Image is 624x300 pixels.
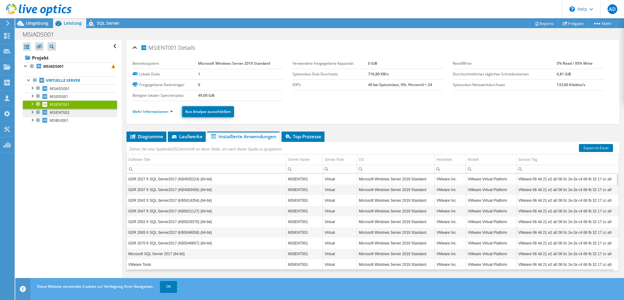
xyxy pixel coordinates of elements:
b: 0 [198,82,200,87]
label: Belegter lokaler Speicherplatz [133,92,198,99]
a: Export to Excel [579,144,613,152]
span: Diese Website verwendet Cookies zur Verfolgung Ihrer Navigation. [37,284,154,289]
td: Column OS, Value Microsoft Windows Server 2019 Standard [357,174,435,184]
td: Column Server Role, Value Virtual [323,227,357,238]
td: Column Modell, Filter cell [466,165,516,173]
td: Column Software Title, Value GDR 2070 fr SQL Server2017 (KB5046857) (64-bit) [127,238,286,248]
td: Column Server Role, Value Virtual [323,216,357,227]
a: MSIDIS001 [23,92,117,100]
td: Column Service Tag, Value VMware-56 4d 21 e2 a0 08 0c 2e-2e c4 66 fb 32 17 cc a9 [516,227,619,238]
td: Column Service Tag, Value VMware-56 4d 21 e2 a0 08 0c 2e-2e c4 66 fb 32 17 cc a9 [516,248,619,259]
td: Column Modell, Value VMware Virtual Platform [466,238,516,248]
b: 133,60 Kilobits/s [557,82,585,87]
td: Column Server Name, Value MSIENT001 [286,216,323,227]
b: 6,81 GiB [557,71,571,77]
div: Server Name [288,156,310,163]
label: Spitzenlast Netzwerkdurchsatz [453,82,557,88]
td: Server Name Column [286,154,323,165]
td: Column Software Title, Value GDR 2047 fr SQL Server2017 (KB5021127) (64-bit) [127,206,286,216]
td: Column Software Title, Value GDR 2065 fr SQL Server2017 (KB5046058) (64-bit) [127,227,286,238]
td: Column Service Tag, Value VMware-56 4d 21 e2 a0 08 0c 2e-2e c4 66 fb 32 17 cc a9 [516,174,619,184]
label: Lokale Disks [133,71,198,77]
td: Column Server Role, Value Virtual [323,184,357,195]
td: Column Server Name, Value MSIENT001 [286,238,323,248]
td: Column Modell, Value VMware Virtual Platform [466,216,516,227]
td: Column Service Tag, Value VMware-56 4d 21 e2 a0 08 0c 2e-2e c4 66 fb 32 17 cc a9 [516,184,619,195]
td: Column Server Name, Value MSIENT001 [286,248,323,259]
td: Column Server Role, Value Virtual [323,174,357,184]
td: Column Service Tag, Value VMware-56 4d 21 e2 a0 08 0c 2e-2e c4 66 fb 32 17 cc a9 [516,195,619,206]
td: Column Server Role, Value Virtual [323,206,357,216]
span: MSIENT001 [50,102,69,107]
span: Details [178,44,195,51]
td: Column Modell, Value VMware Virtual Platform [466,248,516,259]
td: Column Server Name, Value MSIENT001 [286,174,323,184]
td: Column Modell, Value VMware Virtual Platform [466,259,516,270]
span: Umgebung [26,20,48,26]
td: Column Server Name, Value MSIENT001 [286,206,323,216]
td: Column Server Role, Value Virtual [323,238,357,248]
span: Laufwerke [171,133,203,139]
a: Mehr Informationen [133,109,173,114]
td: Column Modell, Value VMware Virtual Platform [466,174,516,184]
td: Column Server Name, Value MSIENT001 [286,195,323,206]
td: Column Server Name, Filter cell [286,165,323,173]
td: Column OS, Value Microsoft Windows Server 2019 Standard [357,195,435,206]
a: Mehr [588,19,616,28]
b: 49 bei Spitzenlast, 95t. Perzentil = 24 [368,82,432,87]
td: Server Role Column [323,154,357,165]
span: AD [608,4,617,14]
td: Column Hersteller, Value VMware Inc. [435,195,466,206]
div: Hersteller [436,156,452,163]
a: MSIENT002 [23,109,117,117]
td: Column Hersteller, Filter cell [435,165,466,173]
td: Column Hersteller, Value VMware Inc. [435,174,466,184]
td: Column Server Role, Value Virtual [323,259,357,270]
a: Aus Analyse ausschließen [182,106,234,117]
td: Column Modell, Value VMware Virtual Platform [466,195,516,206]
td: Column Software Title, Value GDR 2052 fr SQL Server2017 (KB5029375) (64-bit) [127,216,286,227]
div: Ziehen Sie eine Spalten&#252;berschrift an diese Stelle, um nach dieser Spalte zu gruppieren. [128,145,284,154]
td: Column Server Name, Value MSIENT001 [286,259,323,270]
a: Projekt [23,53,117,63]
td: Column Service Tag, Value VMware-56 4d 21 e2 a0 08 0c 2e-2e c4 66 fb 32 17 cc a9 [516,216,619,227]
td: Column Service Tag, Value VMware-56 4d 21 e2 a0 08 0c 2e-2e c4 66 fb 32 17 cc a9 [516,206,619,216]
a: MSIBUI001 [23,117,117,125]
div: OS [359,156,364,163]
b: 0 GiB [368,61,377,66]
td: Column Hersteller, Value VMware Inc. [435,238,466,248]
td: Column Server Role, Value Virtual [323,195,357,206]
b: 5% Read / 95% Write [557,61,593,66]
td: Column Hersteller, Value VMware Inc. [435,216,466,227]
label: Verwendete freigegebene Kapazität [292,60,368,67]
td: Column OS, Value Microsoft Windows Server 2019 Standard [357,184,435,195]
td: Column Software Title, Value GDR 2042 fr SQL Server2017 (KB5014354) (64-bit) [127,195,286,206]
td: Column Software Title, Value VMware Tools [127,259,286,270]
td: Hersteller Column [435,154,466,165]
span: MSIBUI001 [50,118,69,123]
td: Column Software Title, Value GDR 2037 fr SQL Server2017 (KB4583456) (64-bit) [127,184,286,195]
td: Column OS, Value Microsoft Windows Server 2019 Standard [357,248,435,259]
td: Column OS, Filter cell [357,165,435,173]
td: Column Software Title, Value GDR 2027 fr SQL Server2017 (KB4505224) (64-bit) [127,174,286,184]
span: MSIENT001 [140,44,177,51]
span: MSIDIS001 [50,94,68,99]
td: Column OS, Value Microsoft Windows Server 2019 Standard [357,227,435,238]
td: Column Hersteller, Value VMware Inc. [435,206,466,216]
div: Data grid [126,142,619,272]
span: Installierte Anwendungen [210,133,276,139]
td: Column Modell, Value VMware Virtual Platform [466,206,516,216]
td: OS Column [357,154,435,165]
span: Diagramme [129,133,163,139]
span: MSIADS001 [50,86,70,91]
td: Column Server Name, Value MSIENT001 [286,227,323,238]
a: MSIADS001 [23,85,117,92]
label: Betriebssystem [133,60,198,67]
td: Column Server Role, Value Virtual [323,248,357,259]
td: Column Modell, Value VMware Virtual Platform [466,184,516,195]
label: Spitzenlast Disk-Durchsatz [292,71,368,77]
td: Service Tag Column [516,154,619,165]
td: Column Service Tag, Value VMware-56 4d 21 e2 a0 08 0c 2e-2e c4 66 fb 32 17 cc a9 [516,238,619,248]
td: Column Hersteller, Value VMware Inc. [435,248,466,259]
span: Top-Prozesse [285,133,321,139]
